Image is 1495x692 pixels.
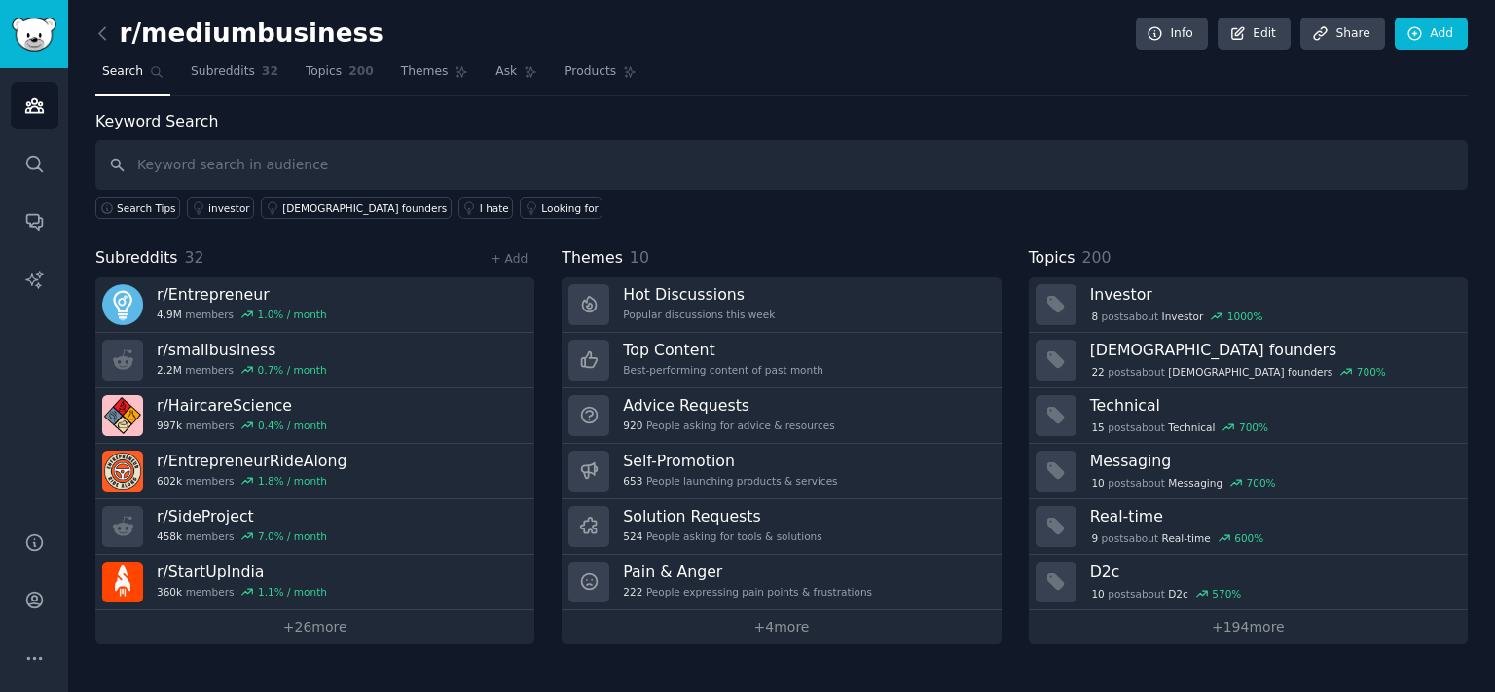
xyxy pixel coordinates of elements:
[1090,506,1454,527] h3: Real-time
[562,499,1001,555] a: Solution Requests524People asking for tools & solutions
[1239,420,1268,434] div: 700 %
[458,197,514,219] a: I hate
[1029,444,1468,499] a: Messaging10postsaboutMessaging700%
[480,201,509,215] div: I hate
[623,419,642,432] span: 920
[157,474,182,488] span: 602k
[258,474,327,488] div: 1.8 % / month
[157,395,327,416] h3: r/ HaircareScience
[562,555,1001,610] a: Pain & Anger222People expressing pain points & frustrations
[102,395,143,436] img: HaircareScience
[157,340,327,360] h3: r/ smallbusiness
[157,529,182,543] span: 458k
[258,419,327,432] div: 0.4 % / month
[1029,246,1076,271] span: Topics
[495,63,517,81] span: Ask
[1162,310,1204,323] span: Investor
[299,56,381,96] a: Topics200
[1090,585,1243,602] div: post s about
[623,284,775,305] h3: Hot Discussions
[157,363,182,377] span: 2.2M
[208,201,250,215] div: investor
[1247,476,1276,490] div: 700 %
[623,308,775,321] div: Popular discussions this week
[258,363,327,377] div: 0.7 % / month
[102,284,143,325] img: Entrepreneur
[1168,587,1188,601] span: D2c
[623,340,823,360] h3: Top Content
[258,529,327,543] div: 7.0 % / month
[348,63,374,81] span: 200
[1029,499,1468,555] a: Real-time9postsaboutReal-time600%
[157,308,182,321] span: 4.9M
[565,63,616,81] span: Products
[562,444,1001,499] a: Self-Promotion653People launching products & services
[1300,18,1384,51] a: Share
[157,419,182,432] span: 997k
[157,451,346,471] h3: r/ EntrepreneurRideAlong
[1168,365,1332,379] span: [DEMOGRAPHIC_DATA] founders
[1168,476,1222,490] span: Messaging
[102,451,143,492] img: EntrepreneurRideAlong
[282,201,447,215] div: [DEMOGRAPHIC_DATA] founders
[187,197,254,219] a: investor
[184,56,285,96] a: Subreddits32
[157,585,327,599] div: members
[1357,365,1386,379] div: 700 %
[1090,474,1278,492] div: post s about
[630,248,649,267] span: 10
[95,56,170,96] a: Search
[1091,420,1104,434] span: 15
[562,333,1001,388] a: Top ContentBest-performing content of past month
[1091,587,1104,601] span: 10
[1090,308,1265,325] div: post s about
[394,56,476,96] a: Themes
[95,277,534,333] a: r/Entrepreneur4.9Mmembers1.0% / month
[520,197,602,219] a: Looking for
[623,562,872,582] h3: Pain & Anger
[1162,531,1211,545] span: Real-time
[623,474,642,488] span: 653
[306,63,342,81] span: Topics
[1136,18,1208,51] a: Info
[117,201,176,215] span: Search Tips
[1090,284,1454,305] h3: Investor
[262,63,278,81] span: 32
[1091,476,1104,490] span: 10
[95,140,1468,190] input: Keyword search in audience
[95,333,534,388] a: r/smallbusiness2.2Mmembers0.7% / month
[1029,610,1468,644] a: +194more
[1168,420,1215,434] span: Technical
[157,308,327,321] div: members
[623,506,821,527] h3: Solution Requests
[191,63,255,81] span: Subreddits
[258,585,327,599] div: 1.1 % / month
[623,585,872,599] div: People expressing pain points & frustrations
[489,56,544,96] a: Ask
[95,246,178,271] span: Subreddits
[1081,248,1111,267] span: 200
[1091,365,1104,379] span: 22
[623,585,642,599] span: 222
[623,363,823,377] div: Best-performing content of past month
[95,610,534,644] a: +26more
[1029,388,1468,444] a: Technical15postsaboutTechnical700%
[95,18,383,50] h2: r/mediumbusiness
[157,529,327,543] div: members
[1395,18,1468,51] a: Add
[623,451,837,471] h3: Self-Promotion
[102,63,143,81] span: Search
[623,419,834,432] div: People asking for advice & resources
[95,112,218,130] label: Keyword Search
[157,562,327,582] h3: r/ StartUpIndia
[1029,277,1468,333] a: Investor8postsaboutInvestor1000%
[623,529,642,543] span: 524
[157,585,182,599] span: 360k
[157,284,327,305] h3: r/ Entrepreneur
[541,201,599,215] div: Looking for
[1091,310,1098,323] span: 8
[185,248,204,267] span: 32
[1234,531,1263,545] div: 600 %
[157,506,327,527] h3: r/ SideProject
[157,474,346,488] div: members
